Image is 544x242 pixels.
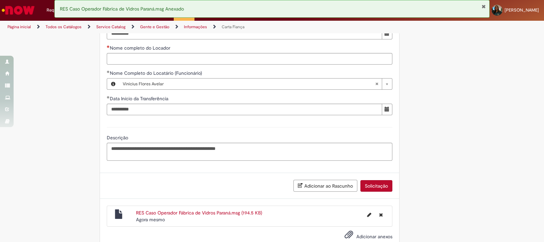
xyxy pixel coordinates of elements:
[5,21,358,33] ul: Trilhas de página
[136,217,165,223] span: Agora mesmo
[119,79,392,89] a: Vinicius Flores AvelarLimpar campo Nome Completo do Locatário (Funcionário)
[184,24,207,30] a: Informações
[140,24,169,30] a: Gente e Gestão
[110,70,203,76] span: Necessários - Nome Completo do Locatário (Funcionário)
[356,234,392,240] span: Adicionar anexos
[481,4,486,9] button: Fechar Notificação
[107,143,392,161] textarea: Descrição
[382,28,392,39] button: Mostrar calendário para Data do Contrato de Locação
[107,53,392,65] input: Nome completo do Locador
[222,24,244,30] a: Carta Fiança
[96,24,125,30] a: Service Catalog
[107,45,110,48] span: Necessários
[360,180,392,192] button: Solicitação
[110,96,170,102] span: Data Início da Transferência
[375,209,387,220] button: Excluir RES Caso Operador Fábrica de Vidros Paraná.msg
[7,24,31,30] a: Página inicial
[107,104,382,115] input: Data Início da Transferência 01 June 2025 Sunday
[107,28,382,39] input: Data do Contrato de Locação 28 August 2025 Thursday
[136,210,262,216] a: RES Caso Operador Fábrica de Vidros Paraná.msg (194.5 KB)
[1,3,36,17] img: ServiceNow
[363,209,375,220] button: Editar nome de arquivo RES Caso Operador Fábrica de Vidros Paraná.msg
[107,70,110,73] span: Obrigatório Preenchido
[46,24,82,30] a: Todos os Catálogos
[372,79,382,89] abbr: Limpar campo Nome Completo do Locatário (Funcionário)
[107,79,119,89] button: Nome Completo do Locatário (Funcionário), Visualizar este registro Vinicius Flores Avelar
[123,79,375,89] span: Vinicius Flores Avelar
[293,180,357,192] button: Adicionar ao Rascunho
[47,7,70,14] span: Requisições
[110,45,172,51] span: Nome completo do Locador
[60,6,184,12] span: RES Caso Operador Fábrica de Vidros Paraná.msg Anexado
[107,96,110,99] span: Obrigatório Preenchido
[505,7,539,13] span: [PERSON_NAME]
[107,135,130,141] span: Descrição
[136,217,165,223] time: 27/08/2025 15:30:23
[382,104,392,115] button: Mostrar calendário para Data Início da Transferência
